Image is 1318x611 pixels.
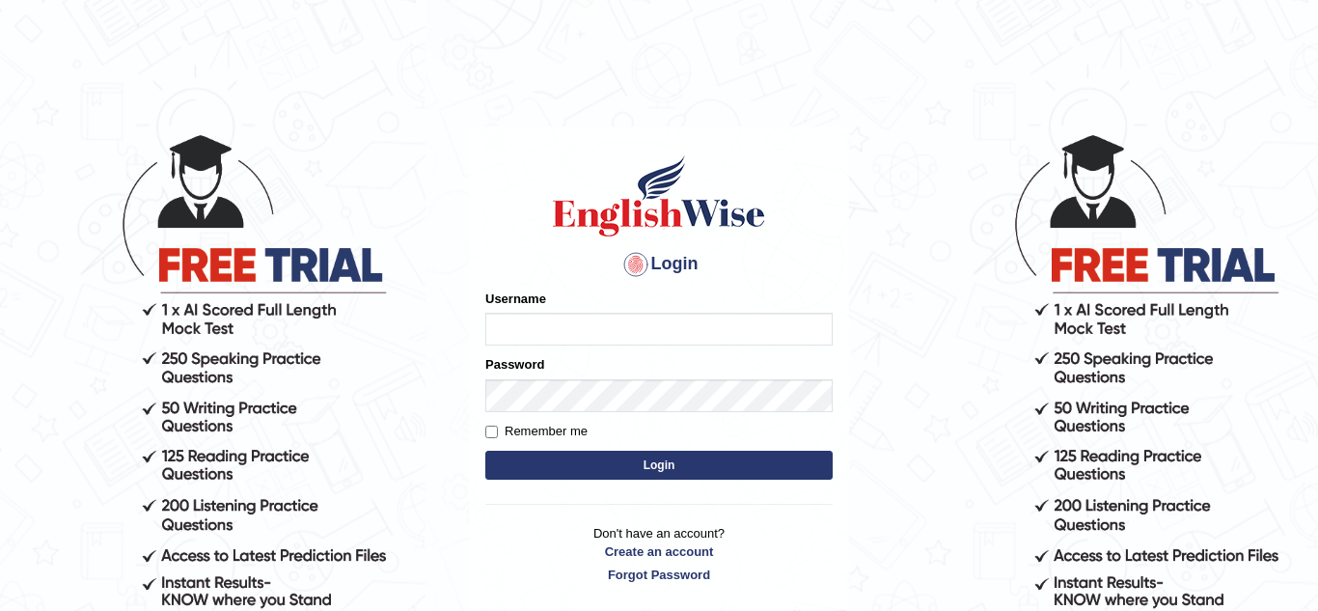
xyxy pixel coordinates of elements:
[485,422,588,441] label: Remember me
[485,249,833,280] h4: Login
[485,566,833,584] a: Forgot Password
[485,355,544,374] label: Password
[485,542,833,561] a: Create an account
[485,426,498,438] input: Remember me
[485,290,546,308] label: Username
[549,153,769,239] img: Logo of English Wise sign in for intelligent practice with AI
[485,524,833,584] p: Don't have an account?
[485,451,833,480] button: Login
